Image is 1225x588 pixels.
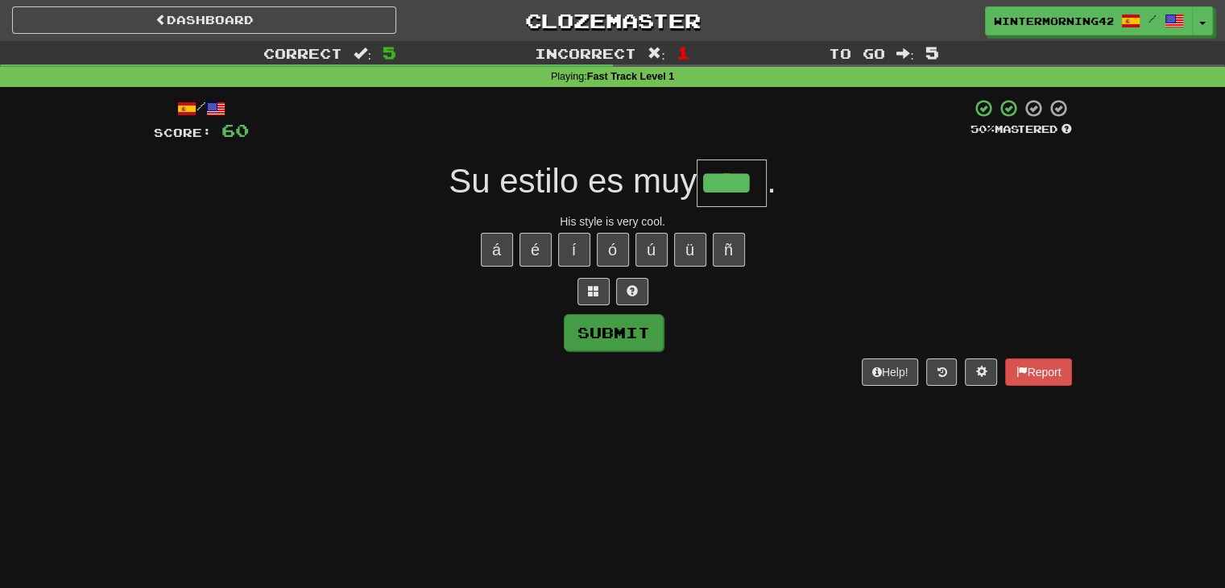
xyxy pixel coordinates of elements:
[985,6,1193,35] a: WinterMorning4201 /
[635,233,668,267] button: ú
[674,233,706,267] button: ü
[1005,358,1071,386] button: Report
[677,43,690,62] span: 1
[535,45,636,61] span: Incorrect
[970,122,995,135] span: 50 %
[263,45,342,61] span: Correct
[829,45,885,61] span: To go
[926,358,957,386] button: Round history (alt+y)
[420,6,805,35] a: Clozemaster
[925,43,939,62] span: 5
[597,233,629,267] button: ó
[481,233,513,267] button: á
[648,47,665,60] span: :
[12,6,396,34] a: Dashboard
[449,162,697,200] span: Su estilo es muy
[221,120,249,140] span: 60
[354,47,371,60] span: :
[616,278,648,305] button: Single letter hint - you only get 1 per sentence and score half the points! alt+h
[519,233,552,267] button: é
[896,47,914,60] span: :
[154,98,249,118] div: /
[767,162,776,200] span: .
[558,233,590,267] button: í
[970,122,1072,137] div: Mastered
[994,14,1113,28] span: WinterMorning4201
[713,233,745,267] button: ñ
[862,358,919,386] button: Help!
[154,213,1072,230] div: His style is very cool.
[577,278,610,305] button: Switch sentence to multiple choice alt+p
[154,126,212,139] span: Score:
[564,314,664,351] button: Submit
[587,71,675,82] strong: Fast Track Level 1
[383,43,396,62] span: 5
[1148,13,1157,24] span: /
